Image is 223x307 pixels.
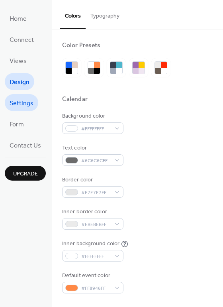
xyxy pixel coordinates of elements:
[10,97,33,110] span: Settings
[13,170,38,178] span: Upgrade
[62,95,88,104] div: Calendar
[5,73,34,90] a: Design
[62,176,122,184] div: Border color
[5,52,31,69] a: Views
[81,125,111,133] span: #FFFFFFFF
[62,41,100,50] div: Color Presets
[5,10,31,27] a: Home
[81,252,111,261] span: #FFFFFFFF
[81,189,111,197] span: #E7E7E7FF
[5,31,39,48] a: Connect
[10,118,24,131] span: Form
[81,284,111,293] span: #FF8946FF
[5,136,46,153] a: Contact Us
[62,272,122,280] div: Default event color
[62,112,122,120] div: Background color
[10,76,29,89] span: Design
[81,157,111,165] span: #6C6C6CFF
[62,240,119,248] div: Inner background color
[5,166,46,181] button: Upgrade
[10,34,34,46] span: Connect
[5,115,29,132] a: Form
[62,144,122,152] div: Text color
[10,55,27,67] span: Views
[5,94,38,111] a: Settings
[10,13,27,25] span: Home
[62,208,122,216] div: Inner border color
[81,220,111,229] span: #EBEBEBFF
[10,140,41,152] span: Contact Us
